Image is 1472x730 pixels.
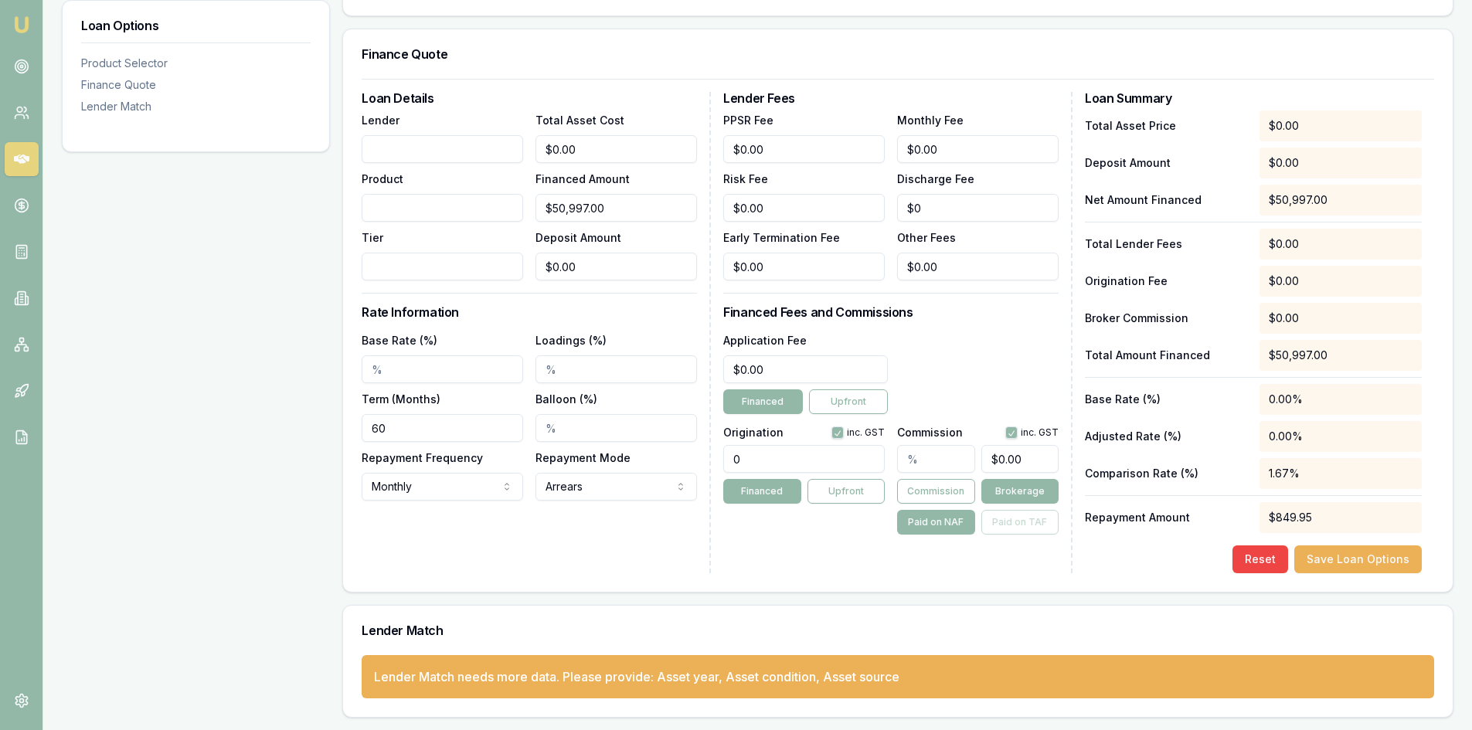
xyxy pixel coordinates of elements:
button: Financed [723,389,802,414]
button: Commission [897,479,974,504]
div: 0.00% [1260,384,1422,415]
div: 1.67% [1260,458,1422,489]
label: Commission [897,427,963,438]
h3: Loan Options [81,19,311,32]
h3: Loan Details [362,92,697,104]
input: $ [897,253,1059,280]
button: Save Loan Options [1294,545,1422,573]
label: PPSR Fee [723,114,773,127]
p: Comparison Rate (%) [1085,466,1247,481]
div: inc. GST [831,426,885,439]
label: Early Termination Fee [723,231,840,244]
button: Upfront [807,479,885,504]
input: $ [723,355,888,383]
button: Upfront [809,389,888,414]
div: Lender Match needs more data. Please provide: Asset year, Asset condition, Asset source [374,667,899,686]
label: Total Asset Cost [535,114,624,127]
label: Lender [362,114,399,127]
input: $ [897,194,1059,222]
input: $ [723,253,885,280]
p: Deposit Amount [1085,155,1247,171]
p: Broker Commission [1085,311,1247,326]
p: Adjusted Rate (%) [1085,429,1247,444]
input: $ [535,253,697,280]
p: Total Asset Price [1085,118,1247,134]
label: Risk Fee [723,172,768,185]
button: Paid on NAF [897,510,974,535]
input: $ [723,135,885,163]
label: Term (Months) [362,392,440,406]
div: $849.95 [1260,502,1422,533]
div: Lender Match [81,99,311,114]
div: Product Selector [81,56,311,71]
button: Reset [1232,545,1288,573]
input: $ [535,194,697,222]
div: 0.00% [1260,421,1422,452]
p: Net Amount Financed [1085,192,1247,208]
p: Repayment Amount [1085,510,1247,525]
p: Base Rate (%) [1085,392,1247,407]
div: $0.00 [1260,303,1422,334]
label: Product [362,172,403,185]
label: Financed Amount [535,172,630,185]
label: Application Fee [723,334,807,347]
p: Origination Fee [1085,273,1247,289]
h3: Finance Quote [362,48,1434,60]
div: $0.00 [1260,229,1422,260]
input: % [897,445,974,473]
input: % [535,414,697,442]
input: % [535,355,697,383]
label: Deposit Amount [535,231,621,244]
label: Monthly Fee [897,114,964,127]
h3: Rate Information [362,306,697,318]
h3: Lender Fees [723,92,1059,104]
label: Origination [723,427,784,438]
div: $0.00 [1260,148,1422,178]
div: $50,997.00 [1260,185,1422,216]
label: Tier [362,231,383,244]
h3: Lender Match [362,624,1434,637]
h3: Loan Summary [1085,92,1422,104]
input: % [362,355,523,383]
div: $0.00 [1260,110,1422,141]
label: Other Fees [897,231,956,244]
h3: Financed Fees and Commissions [723,306,1059,318]
input: $ [535,135,697,163]
input: $ [897,135,1059,163]
div: inc. GST [1005,426,1059,439]
input: $ [723,194,885,222]
label: Repayment Mode [535,451,631,464]
p: Total Lender Fees [1085,236,1247,252]
label: Balloon (%) [535,392,597,406]
button: Brokerage [981,479,1059,504]
button: Financed [723,479,801,504]
img: emu-icon-u.png [12,15,31,34]
label: Base Rate (%) [362,334,437,347]
div: $0.00 [1260,266,1422,297]
div: $50,997.00 [1260,340,1422,371]
div: Finance Quote [81,77,311,93]
label: Repayment Frequency [362,451,483,464]
label: Loadings (%) [535,334,607,347]
p: Total Amount Financed [1085,348,1247,363]
label: Discharge Fee [897,172,974,185]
